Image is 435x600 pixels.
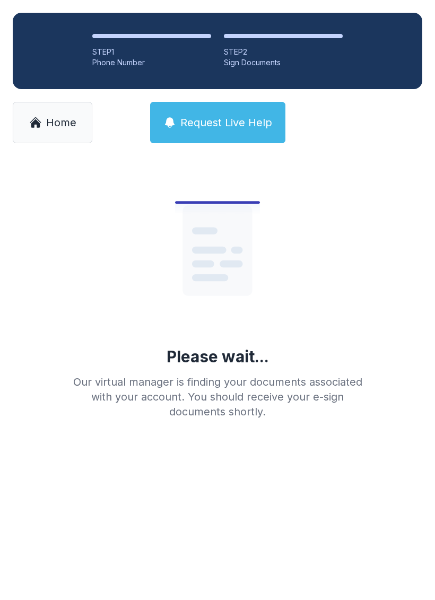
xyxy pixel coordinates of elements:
div: STEP 2 [224,47,343,57]
span: Request Live Help [180,115,272,130]
div: Please wait... [167,347,269,366]
span: Home [46,115,76,130]
div: STEP 1 [92,47,211,57]
div: Phone Number [92,57,211,68]
div: Sign Documents [224,57,343,68]
div: Our virtual manager is finding your documents associated with your account. You should receive yo... [65,375,370,419]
